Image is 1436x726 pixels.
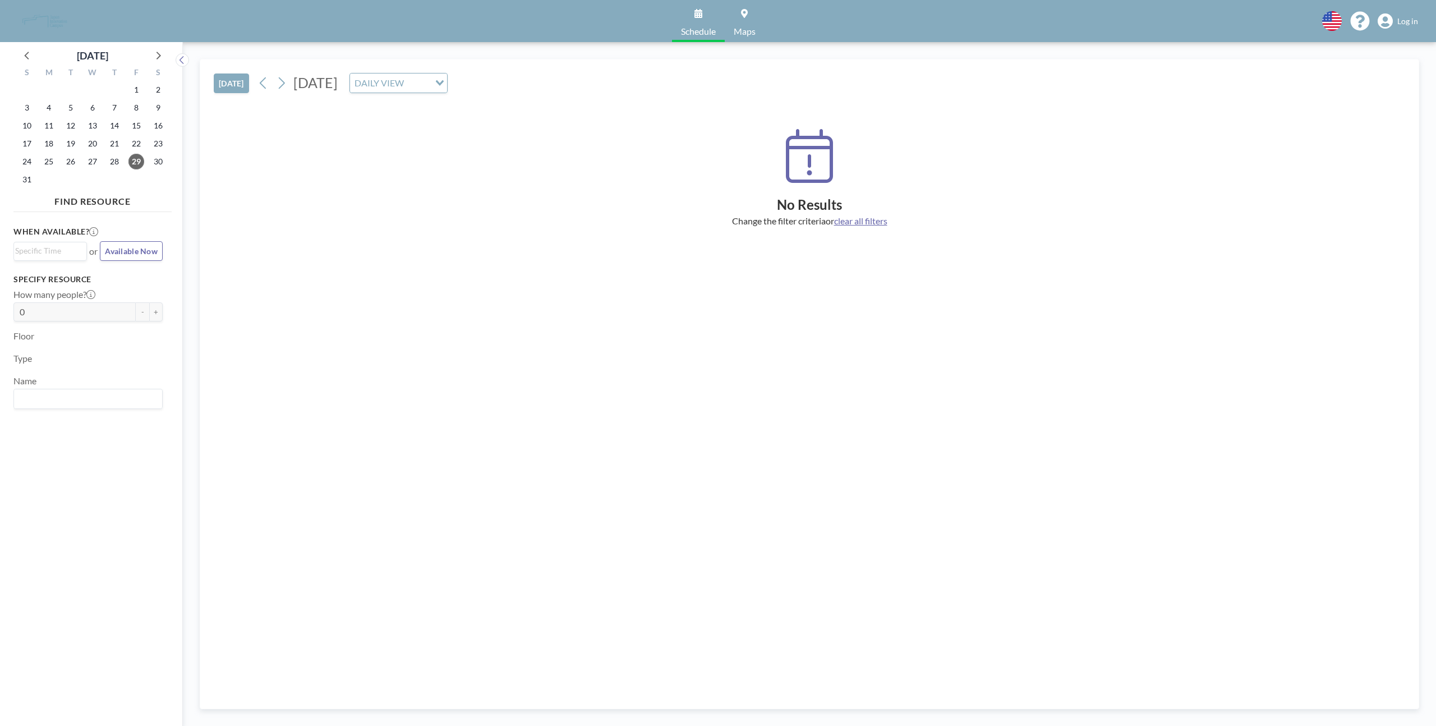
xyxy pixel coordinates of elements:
[63,100,79,116] span: Tuesday, August 5, 2025
[350,73,447,93] div: Search for option
[214,196,1405,213] h2: No Results
[125,66,147,81] div: F
[150,82,166,98] span: Saturday, August 2, 2025
[407,76,429,90] input: Search for option
[19,118,35,134] span: Sunday, August 10, 2025
[128,100,144,116] span: Friday, August 8, 2025
[105,246,158,256] span: Available Now
[150,118,166,134] span: Saturday, August 16, 2025
[293,74,338,91] span: [DATE]
[13,353,32,364] label: Type
[85,154,100,169] span: Wednesday, August 27, 2025
[19,172,35,187] span: Sunday, August 31, 2025
[136,302,149,321] button: -
[82,66,104,81] div: W
[734,27,756,36] span: Maps
[15,245,80,257] input: Search for option
[834,215,887,226] span: clear all filters
[18,10,72,33] img: organization-logo
[13,191,172,207] h4: FIND RESOURCE
[19,100,35,116] span: Sunday, August 3, 2025
[19,136,35,151] span: Sunday, August 17, 2025
[14,389,162,408] div: Search for option
[89,246,98,257] span: or
[85,136,100,151] span: Wednesday, August 20, 2025
[41,154,57,169] span: Monday, August 25, 2025
[60,66,82,81] div: T
[732,215,826,226] span: Change the filter criteria
[19,154,35,169] span: Sunday, August 24, 2025
[85,118,100,134] span: Wednesday, August 13, 2025
[150,154,166,169] span: Saturday, August 30, 2025
[107,136,122,151] span: Thursday, August 21, 2025
[63,136,79,151] span: Tuesday, August 19, 2025
[128,118,144,134] span: Friday, August 15, 2025
[13,289,95,300] label: How many people?
[128,136,144,151] span: Friday, August 22, 2025
[107,154,122,169] span: Thursday, August 28, 2025
[150,100,166,116] span: Saturday, August 9, 2025
[14,242,86,259] div: Search for option
[15,392,156,406] input: Search for option
[41,100,57,116] span: Monday, August 4, 2025
[13,330,34,342] label: Floor
[41,118,57,134] span: Monday, August 11, 2025
[38,66,60,81] div: M
[1378,13,1418,29] a: Log in
[63,118,79,134] span: Tuesday, August 12, 2025
[100,241,163,261] button: Available Now
[41,136,57,151] span: Monday, August 18, 2025
[150,136,166,151] span: Saturday, August 23, 2025
[13,375,36,387] label: Name
[128,154,144,169] span: Friday, August 29, 2025
[149,302,163,321] button: +
[1397,16,1418,26] span: Log in
[13,274,163,284] h3: Specify resource
[128,82,144,98] span: Friday, August 1, 2025
[85,100,100,116] span: Wednesday, August 6, 2025
[826,215,834,226] span: or
[77,48,108,63] div: [DATE]
[103,66,125,81] div: T
[63,154,79,169] span: Tuesday, August 26, 2025
[352,76,406,90] span: DAILY VIEW
[107,118,122,134] span: Thursday, August 14, 2025
[147,66,169,81] div: S
[107,100,122,116] span: Thursday, August 7, 2025
[214,73,249,93] button: [DATE]
[16,66,38,81] div: S
[681,27,716,36] span: Schedule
